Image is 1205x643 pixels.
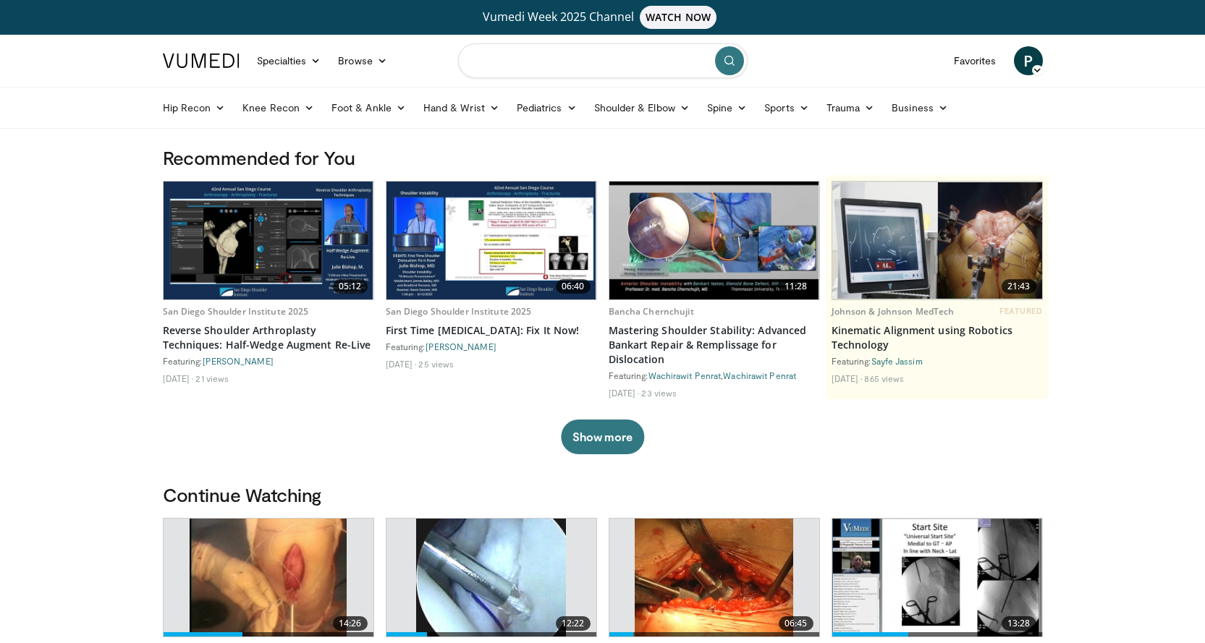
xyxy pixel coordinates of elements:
li: [DATE] [832,372,863,384]
li: 25 views [418,358,454,370]
a: Wachirawit Penrat [723,370,796,380]
li: 23 views [641,387,677,399]
span: 21:43 [1002,279,1036,294]
a: 14:26 [164,519,373,636]
a: Business [883,93,957,122]
span: 11:28 [779,279,813,294]
a: [PERSON_NAME] [426,341,496,352]
a: Browse [329,46,396,75]
img: 85482610-0380-4aae-aa4a-4a9be0c1a4f1.620x360_q85_upscale.jpg [832,182,1042,299]
img: 520775e4-b945-4e52-ae3a-b4b1d9154673.620x360_q85_upscale.jpg [386,182,596,299]
li: [DATE] [609,387,640,399]
a: 06:40 [386,182,596,299]
span: 06:40 [556,279,591,294]
a: Knee Recon [234,93,323,122]
a: 13:28 [832,519,1042,636]
li: [DATE] [386,358,417,370]
a: San Diego Shoulder Institute 2025 [386,305,532,318]
a: San Diego Shoulder Institute 2025 [163,305,309,318]
a: Kinematic Alignment using Robotics Technology [832,323,1043,352]
li: [DATE] [163,372,194,384]
a: 21:43 [832,182,1042,299]
a: 06:45 [609,519,819,636]
a: Spine [698,93,756,122]
li: 865 views [864,372,904,384]
img: 04ab4792-be95-4d15-abaa-61dd869f3458.620x360_q85_upscale.jpg [164,182,373,299]
span: 06:45 [779,616,813,631]
a: Sports [756,93,818,122]
img: VuMedi Logo [163,54,240,68]
a: Foot & Ankle [323,93,415,122]
h3: Recommended for You [163,146,1043,169]
a: Vumedi Week 2025 ChannelWATCH NOW [165,6,1041,29]
a: First Time [MEDICAL_DATA]: Fix It Now! [386,323,597,338]
a: Wachirawit Penrat [648,370,722,380]
a: Mastering Shoulder Stability: Advanced Bankart Repair & Remplissage for Dislocation [609,323,820,367]
img: 10039_3.png.620x360_q85_upscale.jpg [416,519,567,636]
a: P [1014,46,1043,75]
a: Johnson & Johnson MedTech [832,305,955,318]
a: Specialties [248,46,330,75]
span: 05:12 [333,279,368,294]
img: 32f9c0e8-c1c1-4c19-a84e-b8c2f56ee032.620x360_q85_upscale.jpg [832,519,1042,636]
a: Hip Recon [154,93,234,122]
a: Bancha Chernchujit [609,305,694,318]
div: Featuring: [832,355,1043,367]
a: 05:12 [164,182,373,299]
a: 11:28 [609,182,819,299]
a: Shoulder & Elbow [585,93,698,122]
div: Featuring: [386,341,597,352]
a: Favorites [945,46,1005,75]
span: 13:28 [1002,616,1036,631]
input: Search topics, interventions [458,43,748,78]
div: Featuring: , [609,370,820,381]
li: 21 views [195,372,229,384]
div: Featuring: [163,355,374,367]
a: Sayfe Jassim [871,356,923,366]
h3: Continue Watching [163,483,1043,506]
a: Hand & Wrist [415,93,508,122]
img: 281064_0003_1.png.620x360_q85_upscale.jpg [190,519,347,636]
span: 14:26 [333,616,368,631]
a: Reverse Shoulder Arthroplasty Techniques: Half-Wedge Augment Re-Live [163,323,374,352]
a: Trauma [818,93,884,122]
a: [PERSON_NAME] [203,356,274,366]
img: 12bfd8a1-61c9-4857-9f26-c8a25e8997c8.620x360_q85_upscale.jpg [609,182,819,299]
span: FEATURED [999,306,1042,316]
span: 12:22 [556,616,591,631]
button: Show more [561,420,644,454]
span: WATCH NOW [640,6,716,29]
a: Pediatrics [508,93,585,122]
img: 263423_3.png.620x360_q85_upscale.jpg [635,519,794,636]
a: 12:22 [386,519,596,636]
